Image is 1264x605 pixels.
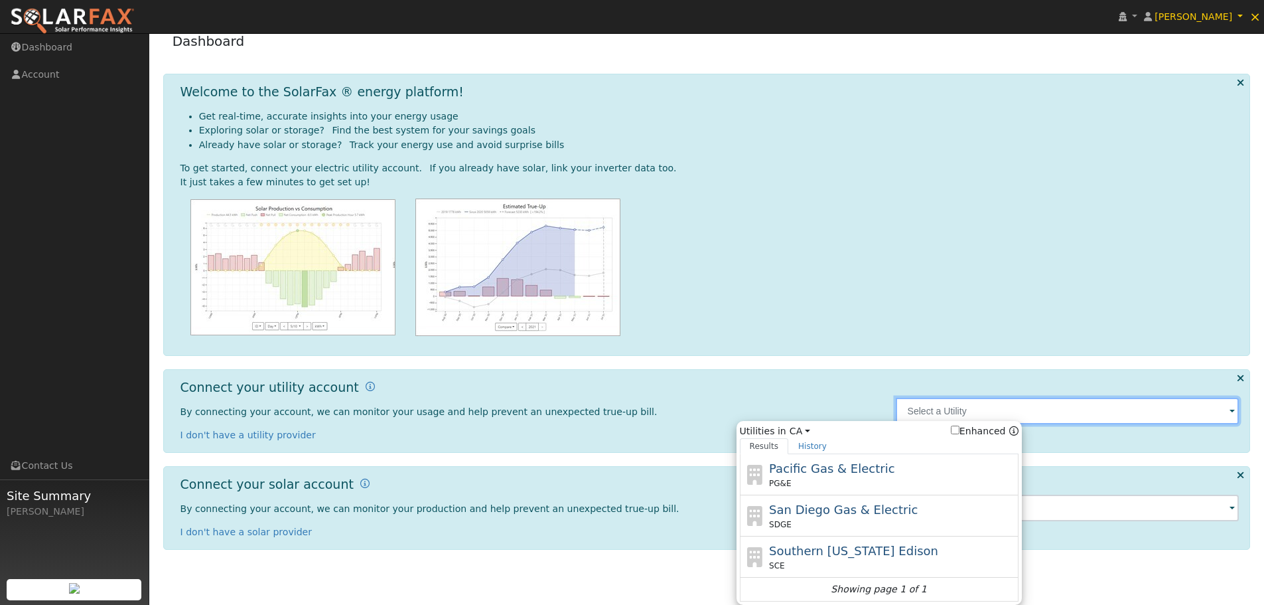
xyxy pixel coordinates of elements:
a: Dashboard [173,33,245,49]
a: Enhanced Providers [1009,426,1018,436]
img: SolarFax [10,7,135,35]
i: Showing page 1 of 1 [831,582,926,596]
a: CA [790,424,810,438]
span: Site Summary [7,487,142,505]
span: SDGE [769,519,792,531]
div: [PERSON_NAME] [7,505,142,519]
span: × [1249,9,1261,25]
a: I don't have a solar provider [180,527,313,537]
span: Southern [US_STATE] Edison [769,544,938,558]
a: History [788,438,837,454]
a: I don't have a utility provider [180,430,316,440]
span: Utilities in [740,424,1018,438]
input: Enhanced [951,426,959,434]
div: It just takes a few minutes to get set up! [180,175,1239,189]
a: Results [740,438,789,454]
span: Pacific Gas & Electric [769,462,894,475]
label: Enhanced [951,424,1006,438]
span: San Diego Gas & Electric [769,503,918,517]
span: Show enhanced providers [951,424,1018,438]
input: Select a Utility [896,398,1239,424]
h1: Connect your solar account [180,477,354,492]
h1: Connect your utility account [180,380,359,395]
img: retrieve [69,583,80,594]
h1: Welcome to the SolarFax ® energy platform! [180,84,464,100]
span: PG&E [769,477,791,489]
li: Already have solar or storage? Track your energy use and avoid surprise bills [199,138,1239,152]
span: By connecting your account, we can monitor your production and help prevent an unexpected true-up... [180,503,679,514]
span: SCE [769,560,785,572]
li: Exploring solar or storage? Find the best system for your savings goals [199,124,1239,137]
span: [PERSON_NAME] [1155,11,1232,22]
input: Select an Inverter [896,495,1239,521]
span: By connecting your account, we can monitor your usage and help prevent an unexpected true-up bill. [180,406,658,417]
li: Get real-time, accurate insights into your energy usage [199,110,1239,124]
div: To get started, connect your electric utility account. If you already have solar, link your inver... [180,161,1239,175]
